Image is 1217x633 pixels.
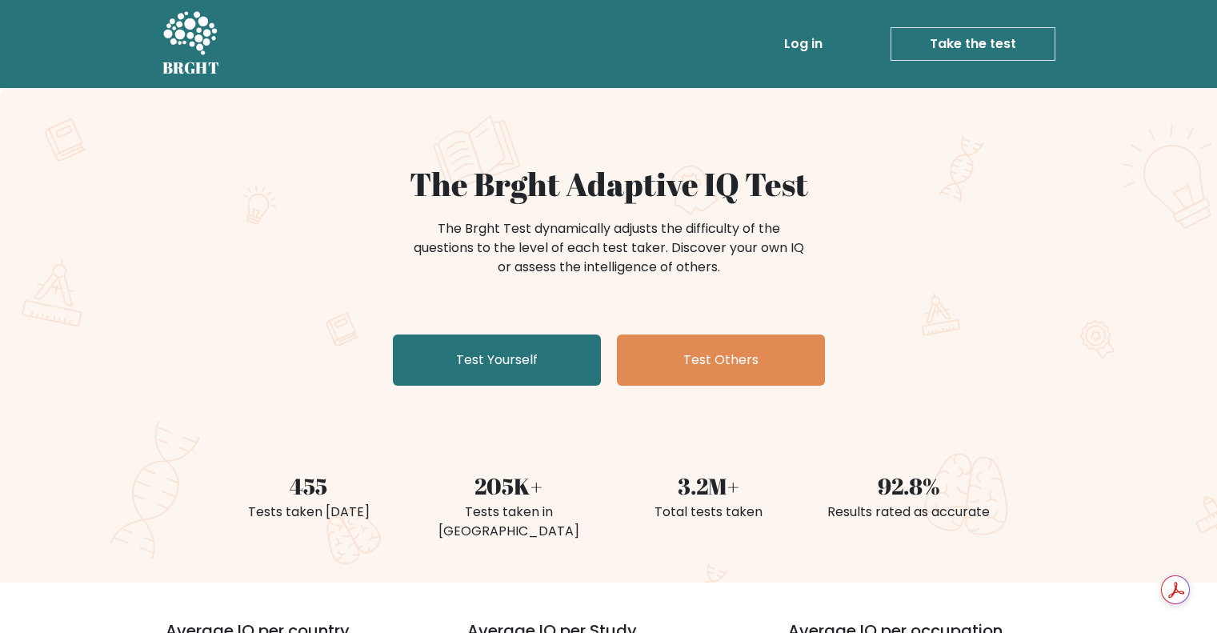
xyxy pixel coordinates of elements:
div: 3.2M+ [619,469,799,503]
h5: BRGHT [162,58,220,78]
div: Total tests taken [619,503,799,522]
a: Test Yourself [393,335,601,386]
div: 92.8% [819,469,999,503]
h1: The Brght Adaptive IQ Test [218,165,999,203]
div: The Brght Test dynamically adjusts the difficulty of the questions to the level of each test take... [409,219,809,277]
a: Log in [778,28,829,60]
div: Tests taken [DATE] [218,503,399,522]
a: Take the test [891,27,1055,61]
div: 455 [218,469,399,503]
div: Tests taken in [GEOGRAPHIC_DATA] [418,503,599,541]
a: Test Others [617,335,825,386]
div: Results rated as accurate [819,503,999,522]
a: BRGHT [162,6,220,82]
div: 205K+ [418,469,599,503]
